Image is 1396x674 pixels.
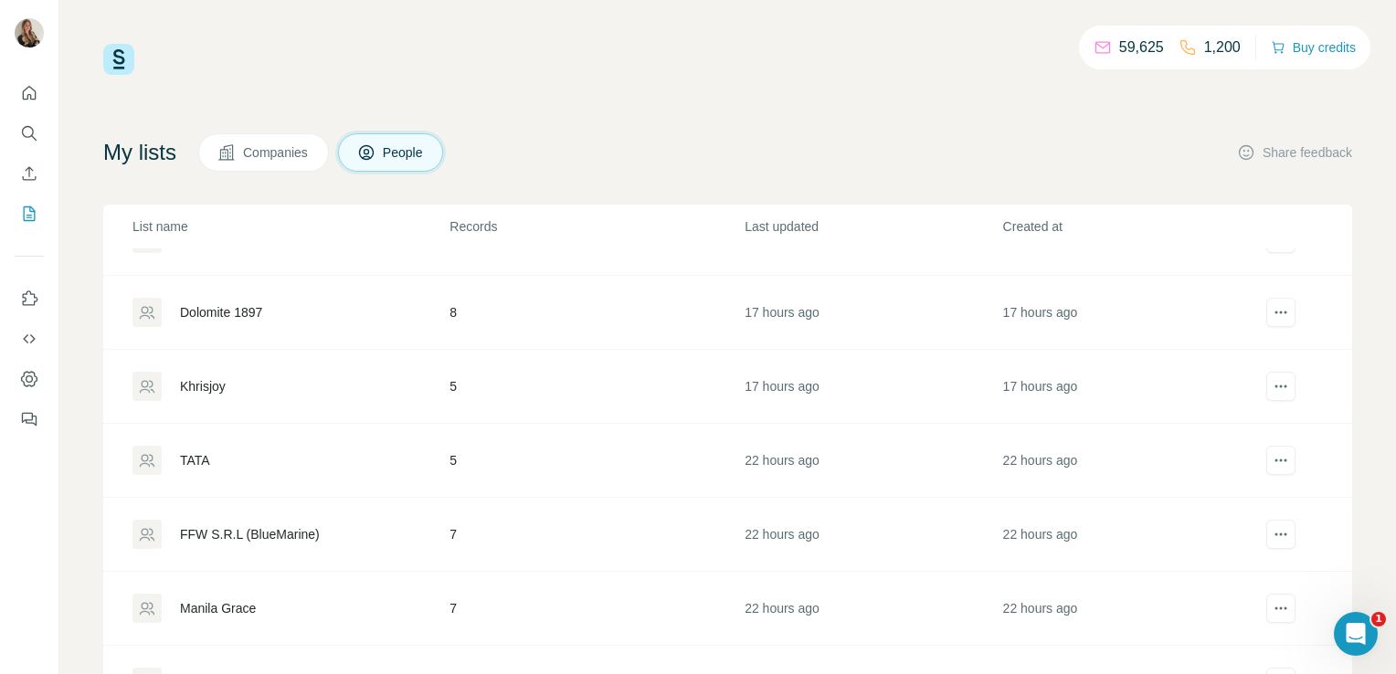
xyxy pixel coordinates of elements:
[15,403,44,436] button: Feedback
[180,303,262,321] div: Dolomite 1897
[449,350,744,424] td: 5
[1266,298,1296,327] button: actions
[1371,612,1386,627] span: 1
[180,525,320,543] div: FFW S.R.L (BlueMarine)
[449,276,744,350] td: 8
[15,322,44,355] button: Use Surfe API
[103,138,176,167] h4: My lists
[449,424,744,498] td: 5
[1266,520,1296,549] button: actions
[180,451,210,469] div: TATA
[744,498,1001,572] td: 22 hours ago
[1002,350,1260,424] td: 17 hours ago
[744,424,1001,498] td: 22 hours ago
[15,197,44,230] button: My lists
[449,572,744,646] td: 7
[15,77,44,110] button: Quick start
[180,599,256,617] div: Manila Grace
[15,157,44,190] button: Enrich CSV
[744,276,1001,350] td: 17 hours ago
[1271,35,1356,60] button: Buy credits
[1266,594,1296,623] button: actions
[1002,572,1260,646] td: 22 hours ago
[744,350,1001,424] td: 17 hours ago
[449,217,743,236] p: Records
[1002,424,1260,498] td: 22 hours ago
[1003,217,1259,236] p: Created at
[744,572,1001,646] td: 22 hours ago
[449,498,744,572] td: 7
[1002,498,1260,572] td: 22 hours ago
[180,377,226,395] div: Khrisjoy
[1266,372,1296,401] button: actions
[1002,276,1260,350] td: 17 hours ago
[103,44,134,75] img: Surfe Logo
[1334,612,1378,656] iframe: Intercom live chat
[132,217,448,236] p: List name
[15,363,44,395] button: Dashboard
[15,282,44,315] button: Use Surfe on LinkedIn
[1119,37,1164,58] p: 59,625
[383,143,425,162] span: People
[1237,143,1352,162] button: Share feedback
[1204,37,1241,58] p: 1,200
[1266,446,1296,475] button: actions
[15,18,44,47] img: Avatar
[745,217,1000,236] p: Last updated
[15,117,44,150] button: Search
[243,143,310,162] span: Companies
